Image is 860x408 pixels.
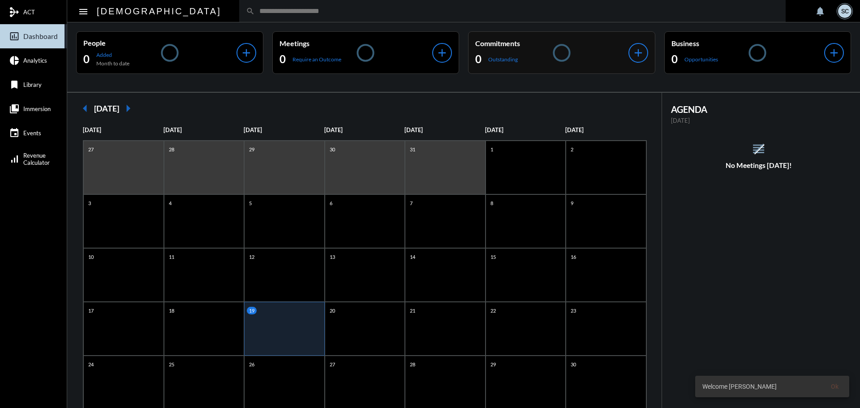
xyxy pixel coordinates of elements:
p: 13 [327,253,337,261]
mat-icon: bookmark [9,79,20,90]
span: Dashboard [23,32,58,40]
p: [DATE] [324,126,405,133]
p: [DATE] [485,126,566,133]
p: [DATE] [244,126,324,133]
mat-icon: arrow_left [76,99,94,117]
span: ACT [23,9,35,16]
p: 30 [568,361,578,368]
mat-icon: Side nav toggle icon [78,6,89,17]
p: 6 [327,199,335,207]
span: Welcome [PERSON_NAME] [702,382,777,391]
p: [DATE] [671,117,847,124]
h5: No Meetings [DATE]! [662,161,856,169]
span: Library [23,81,42,88]
p: 1 [488,146,495,153]
h2: [DATE] [94,103,119,113]
p: 26 [247,361,257,368]
span: Events [23,129,41,137]
mat-icon: reorder [751,142,766,156]
span: Ok [831,383,838,390]
mat-icon: signal_cellular_alt [9,154,20,164]
p: 28 [408,361,417,368]
p: 21 [408,307,417,314]
p: 18 [167,307,176,314]
span: Analytics [23,57,47,64]
p: 29 [488,361,498,368]
p: 22 [488,307,498,314]
mat-icon: notifications [815,6,826,17]
p: 20 [327,307,337,314]
p: 25 [167,361,176,368]
p: [DATE] [404,126,485,133]
p: 7 [408,199,415,207]
button: Ok [824,378,846,395]
p: 19 [247,307,257,314]
p: [DATE] [163,126,244,133]
div: SC [838,4,851,18]
p: 2 [568,146,576,153]
p: 23 [568,307,578,314]
p: 24 [86,361,96,368]
p: 27 [327,361,337,368]
mat-icon: event [9,128,20,138]
h2: AGENDA [671,104,847,115]
p: 16 [568,253,578,261]
button: Toggle sidenav [74,2,92,20]
p: 11 [167,253,176,261]
p: 10 [86,253,96,261]
p: 27 [86,146,96,153]
p: 15 [488,253,498,261]
mat-icon: insert_chart_outlined [9,31,20,42]
p: 12 [247,253,257,261]
mat-icon: pie_chart [9,55,20,66]
p: 28 [167,146,176,153]
p: 9 [568,199,576,207]
p: 17 [86,307,96,314]
mat-icon: mediation [9,7,20,17]
p: [DATE] [565,126,646,133]
p: 5 [247,199,254,207]
p: 30 [327,146,337,153]
p: 8 [488,199,495,207]
h2: [DEMOGRAPHIC_DATA] [97,4,221,18]
p: 3 [86,199,93,207]
p: 14 [408,253,417,261]
p: 4 [167,199,174,207]
mat-icon: search [246,7,255,16]
mat-icon: arrow_right [119,99,137,117]
mat-icon: collections_bookmark [9,103,20,114]
p: 29 [247,146,257,153]
p: [DATE] [83,126,163,133]
p: 31 [408,146,417,153]
span: Immersion [23,105,51,112]
span: Revenue Calculator [23,152,50,166]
